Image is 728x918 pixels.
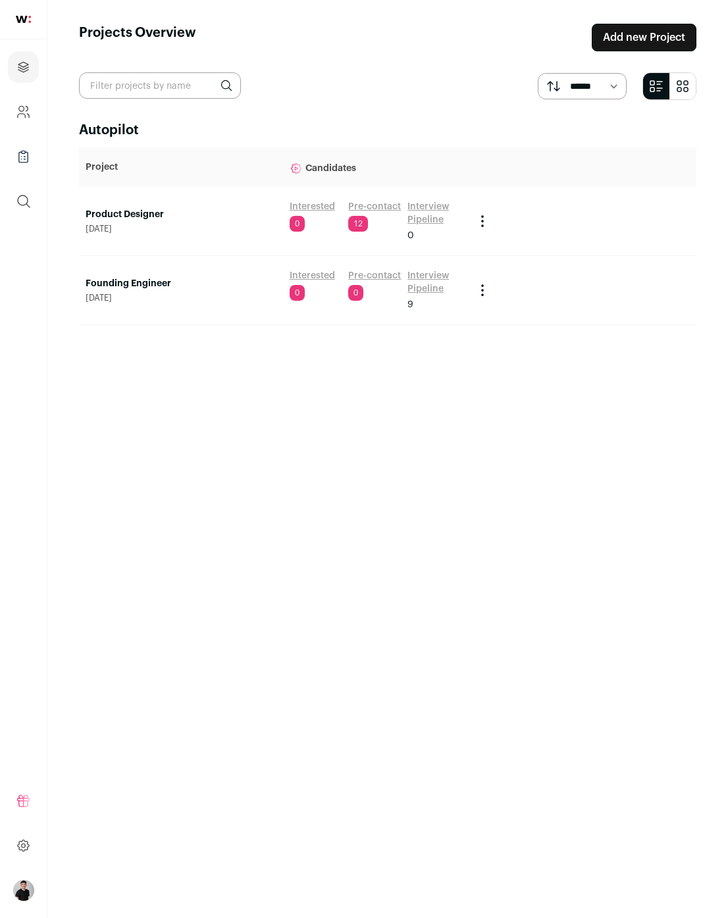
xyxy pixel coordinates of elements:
a: Product Designer [86,208,276,221]
input: Filter projects by name [79,72,241,99]
a: Company and ATS Settings [8,96,39,128]
span: 9 [407,298,413,311]
a: Interview Pipeline [407,269,461,295]
span: 0 [407,229,414,242]
span: 0 [290,285,305,301]
a: Pre-contact [348,269,401,282]
a: Projects [8,51,39,83]
p: Candidates [290,154,461,180]
a: Interview Pipeline [407,200,461,226]
a: Founding Engineer [86,277,276,290]
span: 0 [348,285,363,301]
span: 0 [290,216,305,232]
a: Add new Project [592,24,696,51]
span: [DATE] [86,293,276,303]
button: Project Actions [475,213,490,229]
a: Interested [290,200,335,213]
img: wellfound-shorthand-0d5821cbd27db2630d0214b213865d53afaa358527fdda9d0ea32b1df1b89c2c.svg [16,16,31,23]
p: Project [86,161,276,174]
a: Pre-contact [348,200,401,213]
button: Project Actions [475,282,490,298]
button: Open dropdown [13,880,34,901]
h1: Projects Overview [79,24,196,51]
h2: Autopilot [79,121,696,140]
span: [DATE] [86,224,276,234]
a: Interested [290,269,335,282]
span: 12 [348,216,368,232]
img: 19277569-medium_jpg [13,880,34,901]
a: Company Lists [8,141,39,172]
